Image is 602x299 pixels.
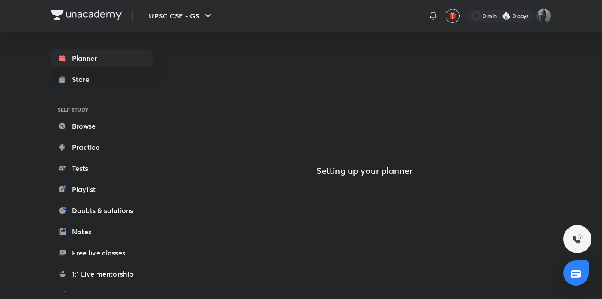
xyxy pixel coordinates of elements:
[316,166,412,176] h4: Setting up your planner
[51,138,153,156] a: Practice
[144,7,219,25] button: UPSC CSE - GS
[536,8,551,23] img: Komal
[51,223,153,240] a: Notes
[51,265,153,283] a: 1:1 Live mentorship
[51,70,153,88] a: Store
[51,10,122,22] a: Company Logo
[51,159,153,177] a: Tests
[51,10,122,20] img: Company Logo
[51,49,153,67] a: Planner
[51,117,153,135] a: Browse
[51,102,153,117] h6: SELF STUDY
[72,74,95,85] div: Store
[446,9,460,23] button: avatar
[51,181,153,198] a: Playlist
[51,202,153,219] a: Doubts & solutions
[51,244,153,262] a: Free live classes
[572,234,583,244] img: ttu
[449,12,457,20] img: avatar
[502,11,511,20] img: streak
